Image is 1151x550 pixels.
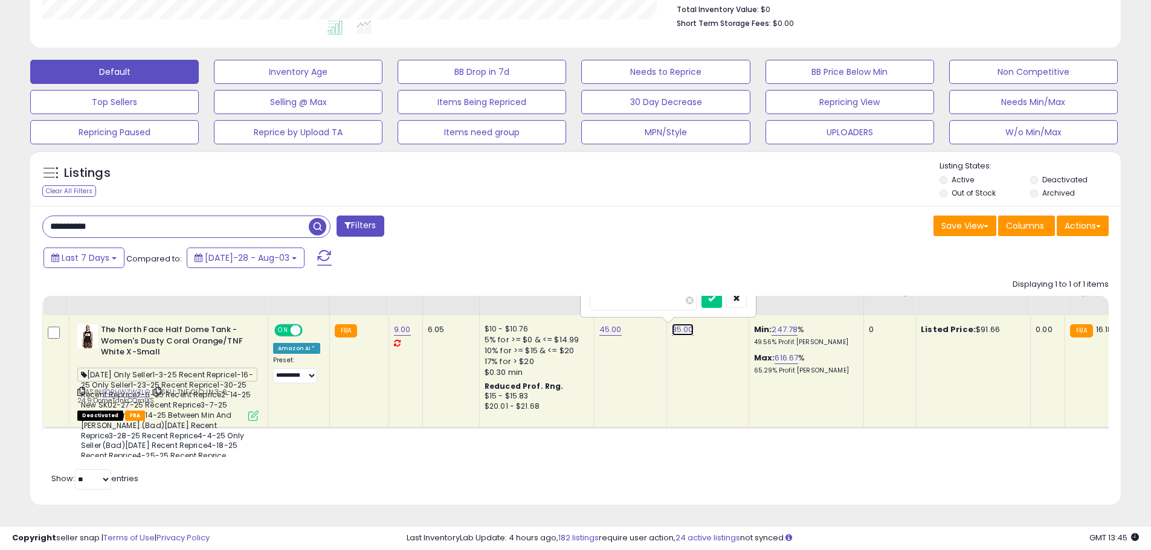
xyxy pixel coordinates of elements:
[273,356,320,383] div: Preset:
[276,325,291,336] span: ON
[1036,324,1056,335] div: 0.00
[1057,216,1109,236] button: Actions
[581,120,750,144] button: MPN/Style
[51,473,138,484] span: Show: entries
[581,90,750,114] button: 30 Day Decrease
[187,248,305,268] button: [DATE]-28 - Aug-03
[485,391,585,401] div: $15 - $15.83
[485,345,585,356] div: 10% for >= $15 & <= $20
[156,532,210,543] a: Privacy Policy
[754,366,854,375] p: 65.29% Profit [PERSON_NAME]
[398,90,566,114] button: Items Being Repriced
[766,120,934,144] button: UPLOADERS
[394,324,411,336] a: 9.00
[675,532,740,543] a: 24 active listings
[754,352,775,363] b: Max:
[952,174,974,185] label: Active
[1096,324,1113,335] span: 16.18
[1070,324,1092,337] small: FBA
[101,324,248,361] b: The North Face Half Dome Tank - Women's Dusty Coral Orange/TNF White X-Small
[64,165,111,182] h5: Listings
[77,387,231,405] span: | SKU: TNF:CLO:JN:3-6-24:9:DomeTankCOralXS
[485,401,585,412] div: $20.01 - $21.68
[42,185,96,197] div: Clear All Filters
[428,324,470,335] div: 6.05
[77,324,98,348] img: 31ru9LE6iML._SL40_.jpg
[407,532,1139,544] div: Last InventoryLab Update: 4 hours ago, require user action, not synced.
[754,324,854,347] div: %
[62,252,109,264] span: Last 7 Days
[485,381,564,391] b: Reduced Prof. Rng.
[102,387,150,397] a: B0BHWZWZLQ
[754,324,772,335] b: Min:
[677,1,1100,16] li: $0
[214,120,382,144] button: Reprice by Upload TA
[398,60,566,84] button: BB Drop in 7d
[485,324,585,334] div: $10 - $10.76
[301,325,320,336] span: OFF
[921,324,1021,335] div: $91.66
[398,120,566,144] button: Items need group
[921,324,976,335] b: Listed Price:
[677,18,771,28] b: Short Term Storage Fees:
[12,532,56,543] strong: Copyright
[485,334,585,345] div: 5% for >= $0 & <= $14.99
[754,338,854,347] p: 49.56% Profit [PERSON_NAME]
[30,90,199,114] button: Top Sellers
[273,343,320,354] div: Amazon AI *
[335,324,357,337] small: FBA
[485,356,585,367] div: 17% for > $20
[940,161,1121,172] p: Listing States:
[773,18,794,29] span: $0.00
[337,216,384,237] button: Filters
[77,324,259,420] div: ASIN:
[1042,188,1075,198] label: Archived
[30,120,199,144] button: Repricing Paused
[77,368,257,382] span: [DATE] Only Seller1-3-25 Recent Reprice1-16-25 Only Seller1-23-25 Recent Reprice1-30-25 Recent Re...
[599,324,622,336] a: 45.00
[766,60,934,84] button: BB Price Below Min
[949,120,1118,144] button: W/o Min/Max
[126,253,182,264] span: Compared to:
[12,532,210,544] div: seller snap | |
[558,532,599,543] a: 182 listings
[949,90,1118,114] button: Needs Min/Max
[1006,220,1044,232] span: Columns
[772,324,798,336] a: 247.78
[672,324,694,336] a: 85.00
[1089,532,1139,543] span: 2025-08-11 13:45 GMT
[125,411,146,421] span: FBA
[581,60,750,84] button: Needs to Reprice
[103,532,155,543] a: Terms of Use
[30,60,199,84] button: Default
[214,90,382,114] button: Selling @ Max
[1013,279,1109,290] div: Displaying 1 to 1 of 1 items
[933,216,996,236] button: Save View
[952,188,996,198] label: Out of Stock
[754,353,854,375] div: %
[677,4,759,14] b: Total Inventory Value:
[869,324,906,335] div: 0
[998,216,1055,236] button: Columns
[44,248,124,268] button: Last 7 Days
[949,60,1118,84] button: Non Competitive
[775,352,798,364] a: 616.67
[766,90,934,114] button: Repricing View
[485,367,585,378] div: $0.30 min
[77,411,123,421] span: All listings that are unavailable for purchase on Amazon for any reason other than out-of-stock
[205,252,289,264] span: [DATE]-28 - Aug-03
[214,60,382,84] button: Inventory Age
[1042,174,1088,185] label: Deactivated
